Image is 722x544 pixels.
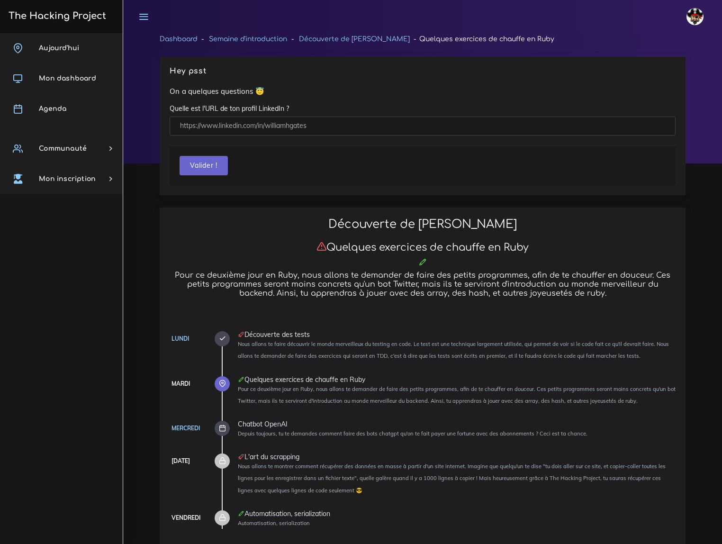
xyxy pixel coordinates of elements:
[238,331,676,338] div: Découverte des tests
[170,218,676,231] h2: Découverte de [PERSON_NAME]
[238,430,587,437] small: Depuis toujours, tu te demandes comment faire des bots chatgpt qu'on te fait payer une fortune av...
[39,145,87,152] span: Communauté
[170,67,676,76] h5: Hey psst
[238,520,310,526] small: Automatisation, serialization
[238,341,669,359] small: Nous allons te faire découvrir le monde merveilleux du testing en code. Le test est une technique...
[238,386,676,404] small: Pour ce deuxième jour en Ruby, nous allons te demander de faire des petits programmes, afin de te...
[171,379,190,389] div: Mardi
[170,241,676,254] h3: Quelques exercices de chauffe en Ruby
[238,510,676,517] div: Automatisation, serialization
[170,104,289,113] label: Quelle est l'URL de ton profil LinkedIn ?
[238,463,666,493] small: Nous allons te montrer comment récupérer des données en masse à partir d'un site internet. Imagin...
[410,33,554,45] li: Quelques exercices de chauffe en Ruby
[238,453,676,460] div: L'art du scrapping
[39,175,96,182] span: Mon inscription
[170,271,676,298] h5: Pour ce deuxième jour en Ruby, nous allons te demander de faire des petits programmes, afin de te...
[171,513,200,523] div: Vendredi
[39,105,66,112] span: Agenda
[299,36,410,43] a: Découverte de [PERSON_NAME]
[171,425,200,432] a: Mercredi
[170,86,676,97] p: On a quelques questions 😇
[686,8,704,25] img: avatar
[180,156,228,175] button: Valider !
[39,45,79,52] span: Aujourd'hui
[6,11,106,21] h3: The Hacking Project
[238,421,676,427] div: Chatbot OpenAI
[238,376,676,383] div: Quelques exercices de chauffe en Ruby
[209,36,287,43] a: Semaine d'introduction
[39,75,96,82] span: Mon dashboard
[171,335,189,342] a: Lundi
[160,36,198,43] a: Dashboard
[171,456,190,466] div: [DATE]
[170,117,676,136] input: https://www.linkedin.com/in/williamhgates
